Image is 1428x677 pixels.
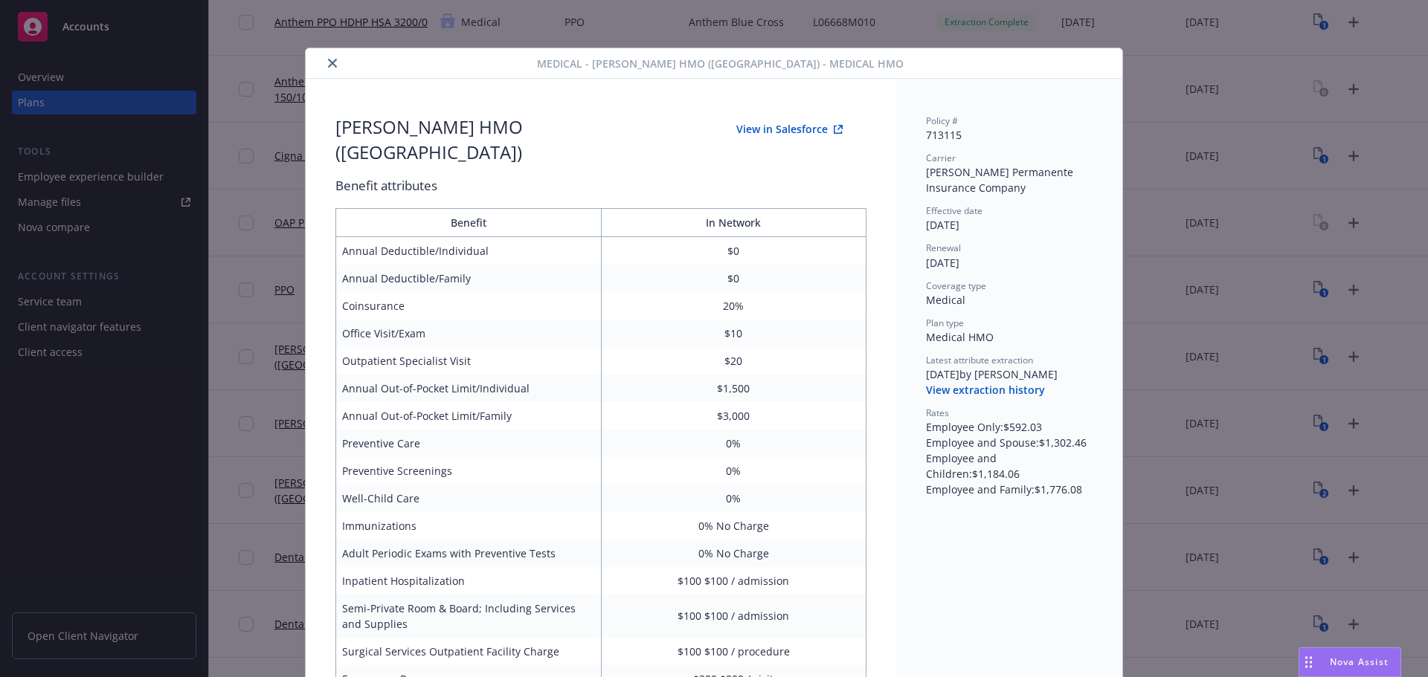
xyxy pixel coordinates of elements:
button: View extraction history [926,383,1045,398]
td: $3,000 [601,402,866,430]
td: Annual Deductible/Individual [336,236,602,265]
div: [DATE] [926,255,1093,271]
td: $0 [601,265,866,292]
div: Employee and Spouse : $1,302.46 [926,435,1093,450]
td: 0% No Charge [601,512,866,540]
td: 0% [601,430,866,457]
div: [PERSON_NAME] Permanente Insurance Company [926,164,1093,195]
td: $20 [601,347,866,375]
td: $100 $100 / admission [601,595,866,638]
div: Medical HMO [926,329,1093,345]
td: Office Visit/Exam [336,320,602,347]
td: Well-Child Care [336,485,602,512]
span: Renewal [926,242,961,254]
div: Employee Only : $592.03 [926,419,1093,435]
td: 0% No Charge [601,540,866,567]
td: Annual Out-of-Pocket Limit/Individual [336,375,602,402]
button: close [324,54,341,72]
button: Nova Assist [1299,647,1401,677]
span: Medical - [PERSON_NAME] HMO ([GEOGRAPHIC_DATA]) - Medical HMO [537,56,904,71]
div: Medical [926,292,1093,308]
span: Latest attribute extraction [926,354,1033,366]
span: Plan type [926,317,964,329]
td: Coinsurance [336,292,602,320]
td: 0% [601,485,866,512]
td: $0 [601,236,866,265]
div: [DATE] [926,217,1093,233]
td: Preventive Screenings [336,457,602,485]
td: 20% [601,292,866,320]
td: Surgical Services Outpatient Facility Charge [336,638,602,665]
td: Outpatient Specialist Visit [336,347,602,375]
span: Policy # [926,114,958,127]
td: Inpatient Hospitalization [336,567,602,595]
div: Benefit attributes [335,176,866,195]
span: Nova Assist [1330,655,1389,668]
div: [DATE] by [PERSON_NAME] [926,366,1093,382]
span: Rates [926,406,949,419]
span: Carrier [926,152,956,164]
div: Employee and Children : $1,184.06 [926,450,1093,482]
td: 0% [601,457,866,485]
div: Drag to move [1299,648,1318,676]
td: $100 $100 / admission [601,567,866,595]
span: Coverage type [926,279,986,292]
td: Adult Periodic Exams with Preventive Tests [336,540,602,567]
td: Semi-Private Room & Board; Including Services and Supplies [336,595,602,638]
td: Annual Out-of-Pocket Limit/Family [336,402,602,430]
td: $100 $100 / procedure [601,638,866,665]
td: $10 [601,320,866,347]
span: Effective date [926,204,982,217]
td: $1,500 [601,375,866,402]
button: View in Salesforce [713,114,866,144]
td: Immunizations [336,512,602,540]
th: Benefit [336,208,602,236]
div: [PERSON_NAME] HMO ([GEOGRAPHIC_DATA]) [335,114,713,164]
th: In Network [601,208,866,236]
div: Employee and Family : $1,776.08 [926,482,1093,497]
div: 713115 [926,127,1093,143]
td: Preventive Care [336,430,602,457]
td: Annual Deductible/Family [336,265,602,292]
